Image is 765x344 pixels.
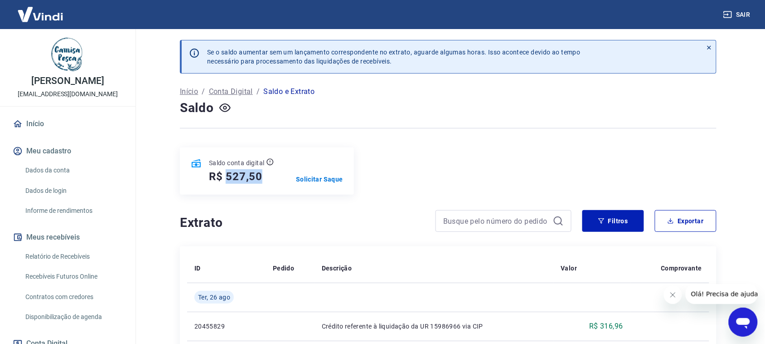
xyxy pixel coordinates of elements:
[207,48,581,66] p: Se o saldo aumentar sem um lançamento correspondente no extrato, aguarde algumas horas. Isso acon...
[582,210,644,232] button: Filtros
[296,175,343,184] a: Solicitar Saque
[561,264,577,273] p: Valor
[22,161,125,180] a: Dados da conta
[209,169,262,184] h5: R$ 527,50
[198,293,230,302] span: Ter, 26 ago
[721,6,754,23] button: Sair
[194,264,201,273] p: ID
[194,322,258,331] p: 20455829
[322,264,352,273] p: Descrição
[18,89,118,99] p: [EMAIL_ADDRESS][DOMAIN_NAME]
[655,210,717,232] button: Exportar
[50,36,86,73] img: 7f96c998-389b-4f0b-ab0d-8680fd0a505b.jpeg
[11,114,125,134] a: Início
[11,141,125,161] button: Meu cadastro
[443,214,549,228] input: Busque pelo número do pedido
[31,76,104,86] p: [PERSON_NAME]
[180,99,214,117] h4: Saldo
[22,288,125,306] a: Contratos com credores
[22,308,125,326] a: Disponibilização de agenda
[180,86,198,97] a: Início
[322,322,546,331] p: Crédito referente à liquidação da UR 15986966 via CIP
[209,158,265,167] p: Saldo conta digital
[22,182,125,200] a: Dados de login
[202,86,205,97] p: /
[263,86,315,97] p: Saldo e Extrato
[11,227,125,247] button: Meus recebíveis
[22,267,125,286] a: Recebíveis Futuros Online
[729,308,758,337] iframe: Botão para abrir a janela de mensagens
[180,214,425,232] h4: Extrato
[664,286,682,304] iframe: Fechar mensagem
[209,86,253,97] a: Conta Digital
[11,0,70,28] img: Vindi
[661,264,702,273] p: Comprovante
[22,247,125,266] a: Relatório de Recebíveis
[22,201,125,220] a: Informe de rendimentos
[257,86,260,97] p: /
[589,321,623,332] p: R$ 316,96
[273,264,294,273] p: Pedido
[686,284,758,304] iframe: Mensagem da empresa
[5,6,76,14] span: Olá! Precisa de ajuda?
